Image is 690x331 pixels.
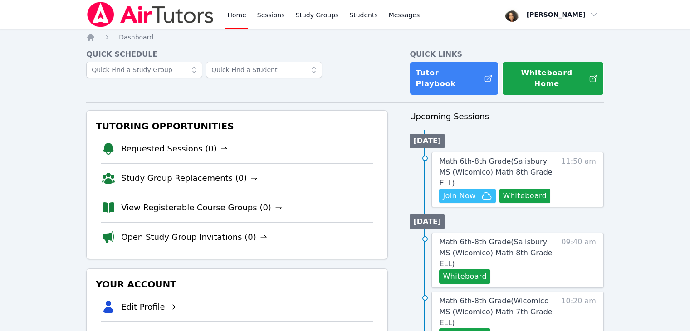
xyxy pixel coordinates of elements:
[389,10,420,19] span: Messages
[94,276,380,292] h3: Your Account
[86,62,202,78] input: Quick Find a Study Group
[439,156,557,189] a: Math 6th-8th Grade(Salisbury MS (Wicomico) Math 8th Grade ELL)
[86,33,604,42] nav: Breadcrumb
[206,62,322,78] input: Quick Find a Student
[439,237,557,269] a: Math 6th-8th Grade(Salisbury MS (Wicomico) Math 8th Grade ELL)
[410,134,445,148] li: [DATE]
[443,190,475,201] span: Join Now
[121,201,282,214] a: View Registerable Course Groups (0)
[86,2,215,27] img: Air Tutors
[410,214,445,229] li: [DATE]
[94,118,380,134] h3: Tutoring Opportunities
[439,157,552,187] span: Math 6th-8th Grade ( Salisbury MS (Wicomico) Math 8th Grade ELL )
[439,297,552,327] span: Math 6th-8th Grade ( Wicomico MS (Wicomico) Math 7th Grade ELL )
[439,189,495,203] button: Join Now
[410,110,604,123] h3: Upcoming Sessions
[561,237,596,284] span: 09:40 am
[439,238,552,268] span: Math 6th-8th Grade ( Salisbury MS (Wicomico) Math 8th Grade ELL )
[86,49,388,60] h4: Quick Schedule
[121,142,228,155] a: Requested Sessions (0)
[119,33,153,42] a: Dashboard
[121,231,267,243] a: Open Study Group Invitations (0)
[439,269,490,284] button: Whiteboard
[502,62,604,95] button: Whiteboard Home
[499,189,551,203] button: Whiteboard
[119,34,153,41] span: Dashboard
[439,296,557,328] a: Math 6th-8th Grade(Wicomico MS (Wicomico) Math 7th Grade ELL)
[410,62,499,95] a: Tutor Playbook
[121,301,176,313] a: Edit Profile
[121,172,258,185] a: Study Group Replacements (0)
[410,49,604,60] h4: Quick Links
[561,156,596,203] span: 11:50 am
